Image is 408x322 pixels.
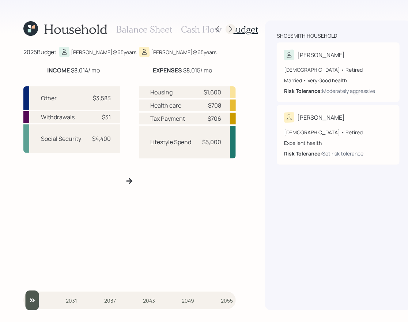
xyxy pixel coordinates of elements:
div: [PERSON_NAME] [297,113,345,122]
div: Moderately aggressive [322,87,375,95]
div: $8,015 / mo [153,66,212,75]
div: Lifestyle Spend [151,138,192,146]
div: $708 [208,101,221,110]
h3: Balance Sheet [116,24,172,35]
div: [PERSON_NAME] @ 65 years [71,48,136,56]
div: [PERSON_NAME] [297,50,345,59]
div: [PERSON_NAME] @ 65 years [151,48,216,56]
div: [DEMOGRAPHIC_DATA] • Retired [284,128,392,136]
div: Married • Very Good health [284,76,392,84]
div: 2025 Budget [23,48,56,56]
b: Risk Tolerance: [284,87,322,94]
div: Excellent health [284,139,392,147]
h3: Cash Flow [181,24,222,35]
div: $8,014 / mo [47,66,100,75]
b: Risk Tolerance: [284,150,322,157]
div: Social Security [41,134,81,143]
div: Tax Payment [151,114,185,123]
div: [DEMOGRAPHIC_DATA] • Retired [284,66,392,74]
b: EXPENSES [153,66,182,74]
div: $4,400 [92,134,111,143]
div: $1,600 [204,88,221,97]
div: $31 [102,113,111,121]
h3: Budget [230,24,258,35]
div: Withdrawals [41,113,75,121]
div: Housing [151,88,173,97]
div: Set risk tolerance [322,150,363,157]
div: Health care [151,101,182,110]
h1: Household [44,21,107,37]
div: $706 [208,114,221,123]
div: $3,583 [93,94,111,102]
b: INCOME [47,66,70,74]
div: Shoesmith household [277,32,337,40]
div: Other [41,94,57,102]
div: $5,000 [202,138,221,146]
